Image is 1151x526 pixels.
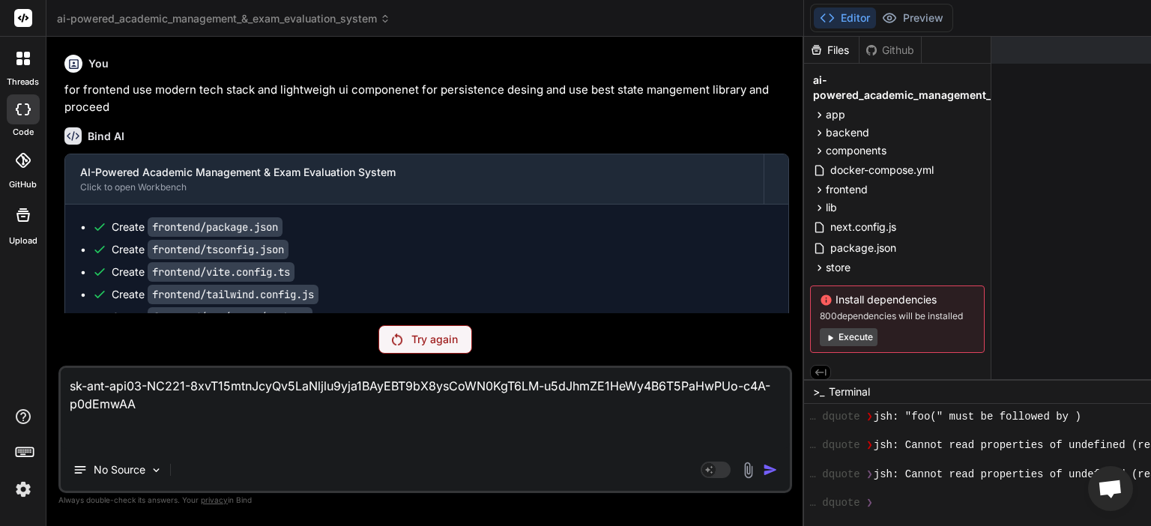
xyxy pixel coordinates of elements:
[810,438,860,453] span: … dquote
[810,410,860,424] span: … dquote
[829,218,898,236] span: next.config.js
[150,464,163,477] img: Pick Models
[112,287,318,302] div: Create
[829,161,935,179] span: docker-compose.yml
[860,43,921,58] div: Github
[9,178,37,191] label: GitHub
[813,384,824,399] span: >_
[763,462,778,477] img: icon
[112,309,312,324] div: Create
[866,438,874,453] span: ❯
[810,468,860,482] span: … dquote
[13,126,34,139] label: code
[814,7,876,28] button: Editor
[80,181,749,193] div: Click to open Workbench
[826,125,869,140] span: backend
[876,7,949,28] button: Preview
[65,154,764,204] button: AI-Powered Academic Management & Exam Evaluation SystemClick to open Workbench
[411,332,458,347] p: Try again
[10,477,36,502] img: settings
[820,328,877,346] button: Execute
[813,73,1133,103] span: ai-powered_academic_management_&_exam_evaluation_system
[112,264,294,279] div: Create
[826,200,837,215] span: lib
[64,82,789,115] p: for frontend use modern tech stack and lightweigh ui componenet for persistence desing and use be...
[866,410,874,424] span: ❯
[740,462,757,479] img: attachment
[820,292,975,307] span: Install dependencies
[810,496,860,510] span: … dquote
[1088,466,1133,511] div: Open chat
[148,240,288,259] code: frontend/tsconfig.json
[112,220,283,235] div: Create
[148,262,294,282] code: frontend/vite.config.ts
[94,462,145,477] p: No Source
[112,242,288,257] div: Create
[57,11,390,26] span: ai-powered_academic_management_&_exam_evaluation_system
[58,493,792,507] p: Always double-check its answers. Your in Bind
[148,285,318,304] code: frontend/tailwind.config.js
[7,76,39,88] label: threads
[80,165,749,180] div: AI-Powered Academic Management & Exam Evaluation System
[826,182,868,197] span: frontend
[820,310,975,322] span: 800 dependencies will be installed
[826,260,851,275] span: store
[88,129,124,144] h6: Bind AI
[866,468,874,482] span: ❯
[9,235,37,247] label: Upload
[826,143,886,158] span: components
[829,239,898,257] span: package.json
[392,333,402,345] img: Retry
[826,107,845,122] span: app
[88,56,109,71] h6: You
[829,384,870,399] span: Terminal
[874,410,1081,424] span: jsh: "foo(" must be followed by )
[804,43,859,58] div: Files
[148,307,312,327] code: frontend/src/types/auth.ts
[866,496,874,510] span: ❯
[201,495,228,504] span: privacy
[61,368,790,449] textarea: sk-ant-api03-NC221-8xvT15mtnJcyQv5LaNljlu9yja1BAyEBT9bX8ysCoWN0KgT6LM-u5dJhmZE1HeWy4B6T5PaHwPUo-c...
[148,217,283,237] code: frontend/package.json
